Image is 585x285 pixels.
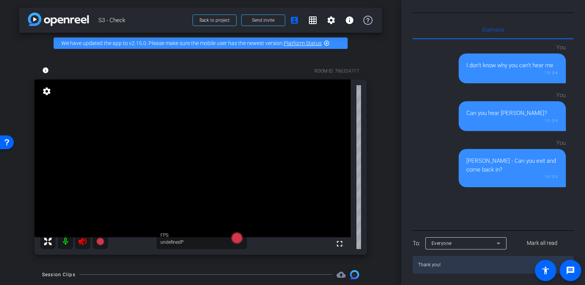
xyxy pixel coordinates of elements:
[466,157,558,174] div: [PERSON_NAME] - Can you exit and come back in?
[314,68,359,74] div: ROOM ID: 786324717
[466,118,558,123] div: 10:34
[459,91,566,100] div: You
[466,70,558,76] div: 10:34
[308,16,317,25] mat-icon: grid_on
[566,266,575,275] mat-icon: message
[54,37,348,49] div: We have updated the app to v2.15.0. Please make sure the mobile user has the newest version.
[42,67,49,74] mat-icon: info
[327,16,336,25] mat-icon: settings
[527,239,557,247] span: Mark all read
[199,18,230,23] span: Back to project
[466,61,558,70] div: I don't know why you can't hear me
[193,15,237,26] button: Back to project
[41,87,52,96] mat-icon: settings
[431,241,452,246] span: Everyone
[160,233,168,238] span: FPS
[459,43,566,52] div: You
[28,13,89,26] img: app-logo
[466,174,558,180] div: 10:35
[290,16,299,25] mat-icon: account_box
[541,266,550,275] mat-icon: accessibility
[482,27,504,32] span: Everyone
[335,239,344,248] mat-icon: fullscreen
[337,270,346,279] span: Destinations for your clips
[459,139,566,147] div: You
[511,236,574,250] button: Mark all read
[284,40,322,46] a: Platform Status
[337,270,346,279] mat-icon: cloud_upload
[350,270,359,279] img: Session clips
[345,16,354,25] mat-icon: info
[252,17,275,23] span: Send invite
[241,15,285,26] button: Send invite
[324,40,330,46] mat-icon: highlight_off
[413,239,420,248] div: To:
[160,239,180,245] div: undefinedP
[98,13,188,28] span: S3 - Check
[42,271,75,279] div: Session Clips
[466,109,558,118] div: Can you hear [PERSON_NAME]?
